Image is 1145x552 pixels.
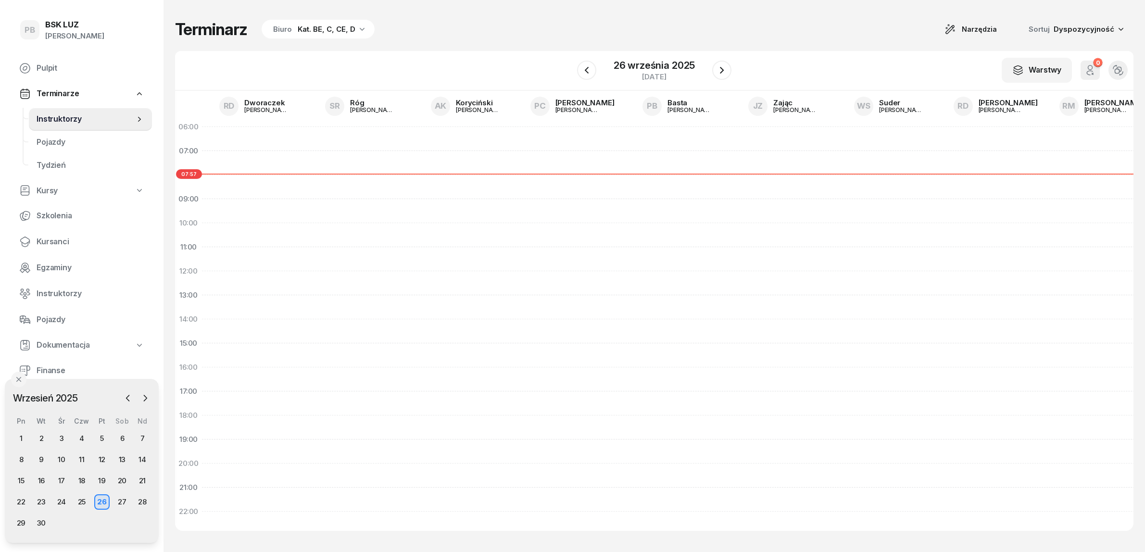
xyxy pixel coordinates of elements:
div: 18 [74,473,89,489]
div: 30 [34,515,49,531]
div: 17 [54,473,69,489]
span: PB [25,26,35,34]
span: 07:57 [176,169,202,179]
div: 12 [94,452,110,467]
div: Róg [350,99,396,106]
span: PB [647,102,657,110]
div: 13:00 [175,283,202,307]
a: Pojazdy [29,131,152,154]
div: 08:00 [175,163,202,187]
a: Egzaminy [12,256,152,279]
div: 4 [74,431,89,446]
span: PC [534,102,546,110]
div: 9 [34,452,49,467]
span: RM [1062,102,1075,110]
a: PC[PERSON_NAME][PERSON_NAME] [523,94,622,119]
div: 19:00 [175,427,202,452]
a: RD[PERSON_NAME][PERSON_NAME] [946,94,1045,119]
div: [PERSON_NAME] [979,107,1025,113]
div: 09:00 [175,187,202,211]
div: [PERSON_NAME] [555,107,602,113]
div: [PERSON_NAME] [667,107,714,113]
span: Instruktorzy [37,113,135,125]
a: Kursanci [12,230,152,253]
div: Wt [31,417,51,425]
a: SRRóg[PERSON_NAME] [317,94,404,119]
div: 1 [13,431,29,446]
div: [PERSON_NAME] [45,30,104,42]
div: 13 [114,452,130,467]
button: Warstwy [1002,58,1072,83]
span: SR [329,102,340,110]
div: Koryciński [456,99,502,106]
div: 2 [34,431,49,446]
div: [PERSON_NAME] [979,99,1038,106]
div: [PERSON_NAME] [1084,99,1144,106]
span: Dokumentacja [37,339,90,351]
div: 16 [34,473,49,489]
div: 26 [94,494,110,510]
button: BiuroKat. BE, C, CE, D [259,20,375,39]
div: [DATE] [614,73,695,80]
span: JZ [753,102,763,110]
div: 22:00 [175,500,202,524]
button: Narzędzia [936,20,1006,39]
div: 12:00 [175,259,202,283]
a: AKKoryciński[PERSON_NAME] [423,94,510,119]
span: Narzędzia [962,24,997,35]
a: Dokumentacja [12,334,152,356]
div: 15:00 [175,331,202,355]
div: 10:00 [175,211,202,235]
div: [PERSON_NAME] [555,99,615,106]
div: [PERSON_NAME] [773,107,819,113]
div: 18:00 [175,403,202,427]
a: Instruktorzy [29,108,152,131]
div: 21 [135,473,150,489]
div: Kat. BE, C, CE, D [298,24,355,35]
a: JZZając[PERSON_NAME] [741,94,827,119]
div: Suder [879,99,925,106]
div: Czw [72,417,92,425]
span: RD [224,102,235,110]
div: 27 [114,494,130,510]
div: 21:00 [175,476,202,500]
div: 22 [13,494,29,510]
div: 14 [135,452,150,467]
div: [PERSON_NAME] [1084,107,1131,113]
a: Instruktorzy [12,282,152,305]
a: Terminarze [12,83,152,105]
div: 20:00 [175,452,202,476]
div: 23 [34,494,49,510]
div: 8 [13,452,29,467]
div: 20 [114,473,130,489]
span: Pojazdy [37,136,144,149]
div: Zając [773,99,819,106]
span: Terminarze [37,88,79,100]
span: Kursanci [37,236,144,248]
a: Finanse [12,359,152,382]
div: 17:00 [175,379,202,403]
span: Instruktorzy [37,288,144,300]
div: Pn [11,417,31,425]
div: [PERSON_NAME] [456,107,502,113]
span: Szkolenia [37,210,144,222]
span: WS [857,102,871,110]
span: Wrzesień 2025 [9,390,82,406]
div: 14:00 [175,307,202,331]
a: Szkolenia [12,204,152,227]
div: [PERSON_NAME] [244,107,290,113]
div: [PERSON_NAME] [350,107,396,113]
div: 0 [1093,58,1102,67]
div: Dworaczek [244,99,290,106]
a: Tydzień [29,154,152,177]
span: Pulpit [37,62,144,75]
a: WSSuder[PERSON_NAME] [846,94,933,119]
div: Warstwy [1012,64,1061,76]
div: 24 [54,494,69,510]
div: 15 [13,473,29,489]
a: Pojazdy [12,308,152,331]
div: BSK LUZ [45,21,104,29]
div: 11:00 [175,235,202,259]
div: Sob [112,417,132,425]
span: Pojazdy [37,314,144,326]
